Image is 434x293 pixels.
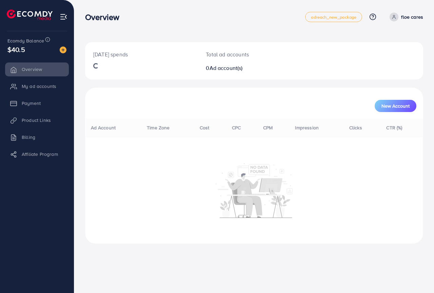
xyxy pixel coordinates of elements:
[210,64,243,72] span: Ad account(s)
[93,50,190,58] p: [DATE] spends
[85,12,125,22] h3: Overview
[206,50,274,58] p: Total ad accounts
[387,13,423,21] a: floe cares
[7,10,53,20] img: logo
[60,13,67,21] img: menu
[381,104,410,108] span: New Account
[401,13,423,21] p: floe cares
[375,100,416,112] button: New Account
[311,15,356,19] span: adreach_new_package
[305,12,362,22] a: adreach_new_package
[7,44,25,54] span: $40.5
[7,37,44,44] span: Ecomdy Balance
[206,65,274,71] h2: 0
[60,47,66,53] img: image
